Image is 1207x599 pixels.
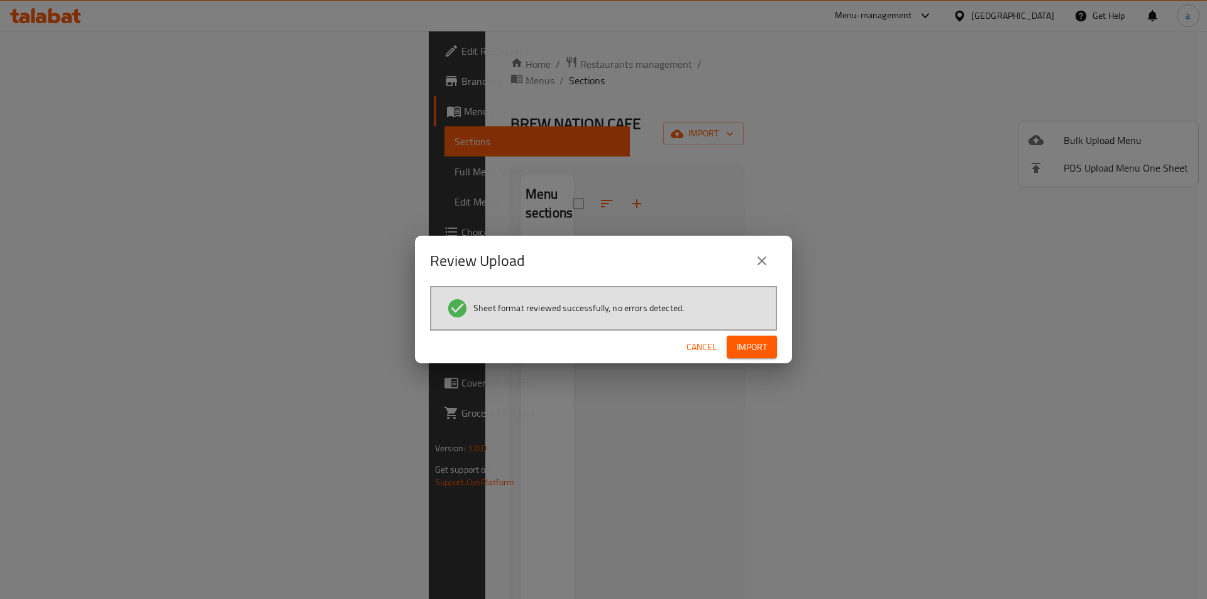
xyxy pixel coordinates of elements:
[686,339,717,355] span: Cancel
[737,339,767,355] span: Import
[473,302,684,314] span: Sheet format reviewed successfully, no errors detected.
[747,246,777,276] button: close
[430,251,525,271] h2: Review Upload
[727,336,777,359] button: Import
[681,336,722,359] button: Cancel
